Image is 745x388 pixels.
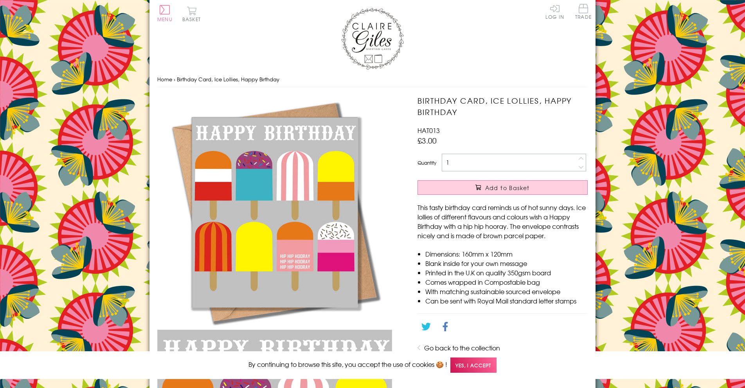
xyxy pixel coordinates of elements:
li: Dimensions: 160mm x 120mm [425,249,588,259]
button: Basket [181,6,202,22]
a: Go back to the collection [424,343,500,352]
a: Trade [575,4,592,21]
li: Blank inside for your own message [425,259,588,268]
img: Claire Giles Greetings Cards [341,8,404,70]
span: Add to Basket [485,184,530,192]
nav: breadcrumbs [157,72,588,88]
label: Quantity [417,159,436,166]
span: Trade [575,4,592,19]
li: With matching sustainable sourced envelope [425,287,588,296]
h1: Birthday Card, Ice Lollies, Happy Birthday [417,95,588,118]
span: HAT013 [417,126,440,135]
a: Home [157,75,172,83]
img: Birthday Card, Ice Lollies, Happy Birthday [157,95,392,330]
li: Comes wrapped in Compostable bag [425,277,588,287]
a: Log In [545,4,564,19]
span: Yes, I accept [450,357,497,373]
span: › [174,75,175,83]
span: Menu [157,16,173,23]
li: Printed in the U.K on quality 350gsm board [425,268,588,277]
button: Add to Basket [417,180,588,195]
span: £3.00 [417,135,437,146]
p: This tasty birthday card reminds us of hot sunny days. Ice lollies of different flavours and colo... [417,203,588,240]
li: Can be sent with Royal Mail standard letter stamps [425,296,588,305]
span: Birthday Card, Ice Lollies, Happy Birthday [177,75,279,83]
button: Menu [157,5,173,22]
